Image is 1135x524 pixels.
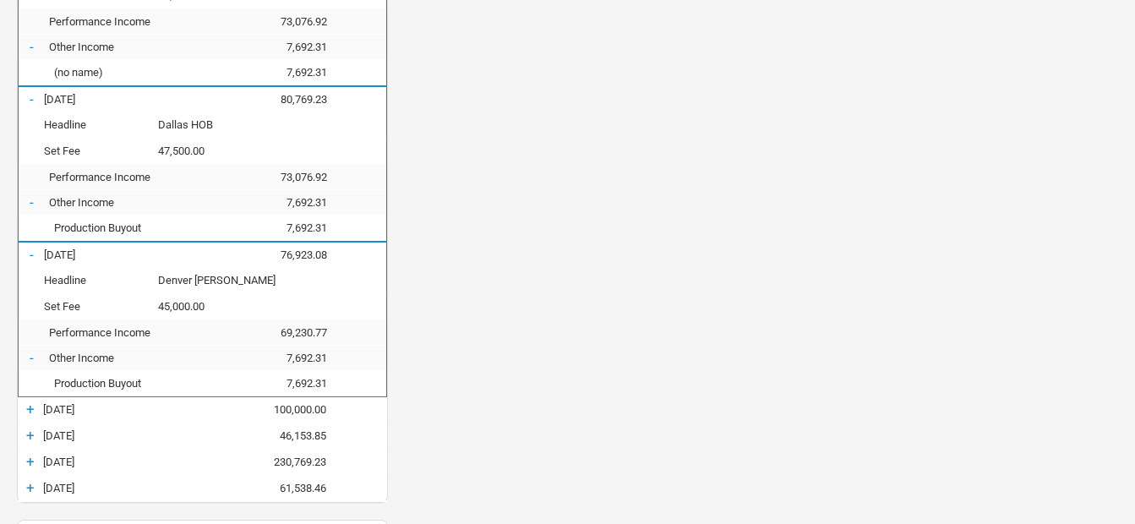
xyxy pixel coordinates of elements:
div: - [19,194,44,210]
div: Production Buyout [44,377,243,390]
div: Performance Income [44,326,243,339]
div: Set Fee [44,145,158,157]
div: Dallas HOB [158,118,243,131]
div: 04-Sep-25 [43,482,242,494]
div: Other Income [44,196,243,209]
div: Denver Ogden [158,274,243,287]
div: 80,769.23 [243,93,344,106]
div: 100,000.00 [242,403,343,416]
div: Performance Income [44,15,243,28]
div: - [19,349,44,366]
div: Headline [44,274,158,287]
div: 7,692.31 [243,221,344,234]
div: - [19,38,44,55]
div: Headline [44,118,158,131]
div: 7,692.31 [243,377,344,390]
div: 7,692.31 [243,41,344,53]
div: 73,076.92 [243,171,344,183]
div: + [18,401,43,418]
div: 03-Sep-25 [43,456,242,468]
div: 45,000.00 [158,300,243,313]
div: 01-Sep-25 [43,429,242,442]
div: 31-Aug-25 [43,403,242,416]
div: 61,538.46 [242,482,343,494]
div: 69,230.77 [243,326,344,339]
div: 76,923.08 [243,248,344,261]
div: Performance Income [44,171,243,183]
div: 7,692.31 [243,66,344,79]
div: 27-Aug-25 [44,93,243,106]
div: + [18,479,43,496]
div: 46,153.85 [242,429,343,442]
div: - [19,246,44,263]
div: + [18,427,43,444]
div: 230,769.23 [242,456,343,468]
div: 7,692.31 [243,352,344,364]
div: 29-Aug-25 [44,248,243,261]
div: 47,500.00 [158,145,243,157]
div: 7,692.31 [243,196,344,209]
div: 73,076.92 [243,15,344,28]
div: Other Income [44,41,243,53]
div: Production Buyout [44,221,243,234]
div: (no name) [44,66,243,79]
div: Set Fee [44,300,158,313]
div: - [19,90,44,107]
div: + [18,453,43,470]
div: Other Income [44,352,243,364]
